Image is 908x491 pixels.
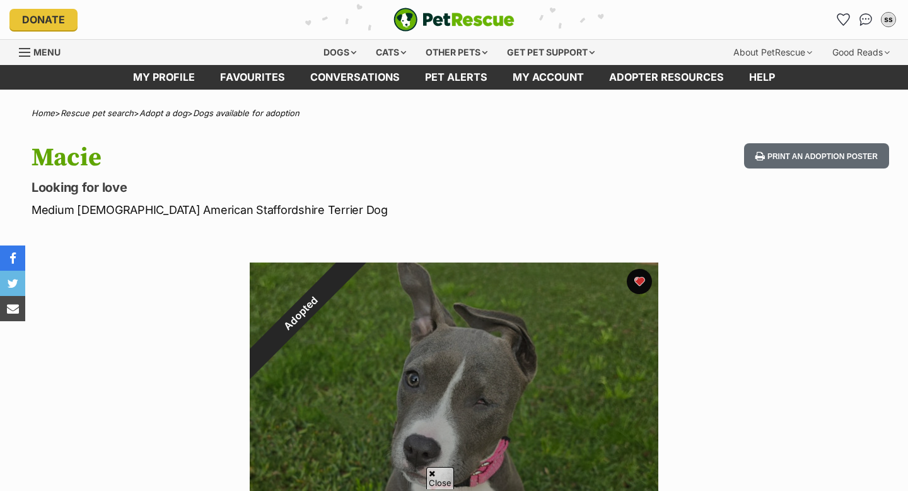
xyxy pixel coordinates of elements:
div: Other pets [417,40,496,65]
button: My account [878,9,899,30]
a: Donate [9,9,78,30]
a: Pet alerts [412,65,500,90]
span: Menu [33,47,61,57]
a: Conversations [856,9,876,30]
div: Dogs [315,40,365,65]
div: Get pet support [498,40,603,65]
img: chat-41dd97257d64d25036548639549fe6c8038ab92f7586957e7f3b1b290dea8141.svg [859,13,873,26]
ul: Account quick links [833,9,899,30]
a: Menu [19,40,69,62]
a: Home [32,108,55,118]
button: favourite [627,269,652,294]
a: Rescue pet search [61,108,134,118]
a: PetRescue [393,8,515,32]
a: Favourites [833,9,853,30]
p: Looking for love [32,179,554,196]
a: My profile [120,65,207,90]
a: conversations [298,65,412,90]
a: My account [500,65,597,90]
img: logo-e224e6f780fb5917bec1dbf3a21bbac754714ae5b6737aabdf751b685950b380.svg [393,8,515,32]
span: Close [426,467,454,489]
a: Help [736,65,788,90]
p: Medium [DEMOGRAPHIC_DATA] American Staffordshire Terrier Dog [32,201,554,218]
a: Favourites [207,65,298,90]
a: Adopter resources [597,65,736,90]
h1: Macie [32,143,554,172]
button: Print an adoption poster [744,143,889,169]
div: About PetRescue [725,40,821,65]
div: Adopted [221,234,380,393]
div: ss [882,13,895,26]
div: Good Reads [824,40,899,65]
a: Adopt a dog [139,108,187,118]
a: Dogs available for adoption [193,108,300,118]
div: Cats [367,40,415,65]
